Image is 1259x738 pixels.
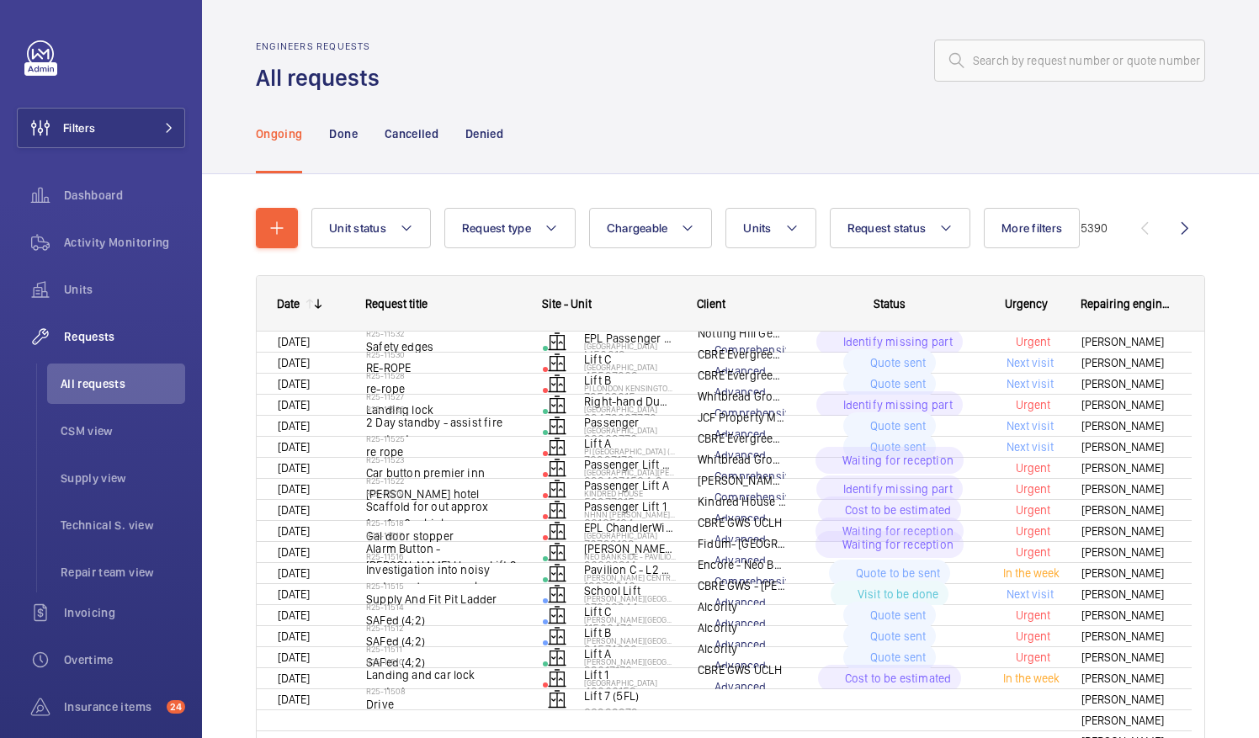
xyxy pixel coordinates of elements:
a: Advanced [698,678,786,695]
span: Urgent [1012,608,1050,622]
span: Request type [462,221,531,235]
p: CBRE GWS UCLH [698,661,786,678]
span: Next visit [1003,377,1054,390]
p: Whitbread Group PLC [698,451,786,468]
p: [PERSON_NAME][GEOGRAPHIC_DATA] [584,656,676,666]
p: CBRE Evergreen House [698,346,786,363]
span: Filters [63,119,95,136]
p: PI London Kensington ([GEOGRAPHIC_DATA]) [584,383,676,393]
span: [PERSON_NAME] [1081,353,1171,373]
span: Next visit [1003,419,1054,433]
span: [PERSON_NAME] [1081,459,1171,478]
span: [DATE] [278,608,310,622]
span: Units [64,281,185,298]
p: 88292273 [584,704,676,721]
span: Site - Unit [542,297,592,311]
p: Waiting for reception [842,452,954,469]
span: Next visit [1003,356,1054,369]
h2: Engineers requests [256,40,390,52]
p: Cost to be estimated [845,670,952,687]
input: Search by request number or quote number [934,40,1205,82]
span: [DATE] [278,503,310,517]
p: Encore - Neo Bankside [698,556,786,573]
span: Urgent [1012,482,1050,496]
span: [DATE] [278,587,310,601]
h2: R25-11510 [366,656,521,666]
span: [PERSON_NAME] [1081,438,1171,457]
span: [DATE] [278,672,310,685]
span: Chargeable [607,221,668,235]
span: [DATE] [278,419,310,433]
span: 24 [167,700,185,714]
p: [PERSON_NAME][GEOGRAPHIC_DATA] [584,593,676,603]
span: [PERSON_NAME] [1081,564,1171,583]
h2: R25-11526 [366,404,521,414]
span: Request title [365,297,428,311]
span: In the week [1000,672,1060,685]
span: Status [874,297,906,311]
p: [GEOGRAPHIC_DATA] [584,677,676,688]
p: Waiting for reception [842,536,954,553]
span: Technical S. view [61,517,185,534]
span: [DATE] [278,356,310,369]
p: JCF Property Management - [GEOGRAPHIC_DATA] [698,409,786,426]
p: Alcority [698,619,786,636]
span: Repairing engineer [1081,297,1171,311]
p: CBRE GWS UCLH [698,514,786,531]
span: Urgent [1012,629,1050,643]
h1: All requests [256,62,390,93]
span: Activity Monitoring [64,234,185,251]
span: Urgent [1012,524,1050,538]
span: [DATE] [278,440,310,454]
button: Unit status [311,208,431,248]
p: NHNN [PERSON_NAME] Wing [584,509,676,519]
span: [PERSON_NAME] [1081,332,1171,352]
span: [PERSON_NAME] [1081,522,1171,541]
span: [DATE] [278,482,310,496]
p: Denied [465,125,503,142]
span: [PERSON_NAME] [1081,585,1171,604]
span: Unit status [329,221,386,235]
p: [GEOGRAPHIC_DATA] [584,404,676,414]
img: elevator.svg [547,689,567,709]
span: [PERSON_NAME] [1081,690,1171,709]
p: [PERSON_NAME][GEOGRAPHIC_DATA] [584,614,676,624]
span: [PERSON_NAME] [1081,627,1171,646]
p: [GEOGRAPHIC_DATA] [584,530,676,540]
span: [PERSON_NAME] [1081,396,1171,415]
button: Filters [17,108,185,148]
p: Whitbread Group PLC [698,388,786,405]
p: Fidum- [GEOGRAPHIC_DATA] [698,535,786,552]
span: Units [743,221,771,235]
span: Insurance items [64,698,160,715]
p: PI [GEOGRAPHIC_DATA] ([GEOGRAPHIC_DATA]) [584,446,676,456]
span: Urgent [1012,545,1050,559]
p: CBRE Evergreen House [698,430,786,447]
div: Date [277,297,300,311]
h2: R25-11516 [366,551,521,561]
h2: R25-11508 [366,686,521,696]
p: Alcority [698,598,786,615]
p: Kindred House Ltd [698,493,786,510]
p: [GEOGRAPHIC_DATA][PERSON_NAME][PERSON_NAME] [584,467,676,477]
span: All requests [61,375,185,392]
span: Next visit [1003,587,1054,601]
span: More filters [1001,221,1062,235]
p: Neo Bankside - Pavilion C [584,551,676,561]
button: Request status [830,208,971,248]
span: Urgent [1012,461,1050,475]
span: Requests [64,328,185,345]
span: Next visit [1003,440,1054,454]
p: [GEOGRAPHIC_DATA] [584,425,676,435]
p: [PERSON_NAME][GEOGRAPHIC_DATA] [584,635,676,645]
p: Cancelled [385,125,438,142]
span: CSM view [61,422,185,439]
span: Urgent [1012,398,1050,411]
span: [PERSON_NAME] [1081,669,1171,688]
p: CBRE Evergreen House [698,367,786,384]
span: [DATE] [278,377,310,390]
span: [DATE] [278,524,310,538]
span: [DATE] [278,335,310,348]
span: Overtime [64,651,185,668]
p: CBRE GWS - [PERSON_NAME][GEOGRAPHIC_DATA] [698,577,786,594]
